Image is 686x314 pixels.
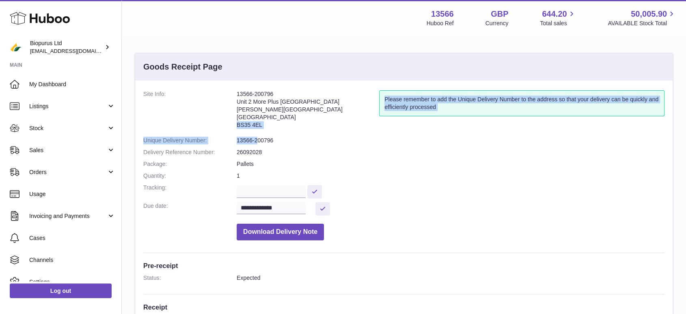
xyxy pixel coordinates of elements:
dt: Site Info: [143,90,237,133]
span: AVAILABLE Stock Total [608,20,676,27]
span: 644.20 [542,9,567,20]
span: Usage [29,190,115,198]
strong: GBP [491,9,508,20]
div: Huboo Ref [427,20,454,27]
dt: Delivery Reference Number: [143,148,237,156]
span: Settings [29,278,115,286]
dt: Package: [143,160,237,168]
span: 50,005.90 [631,9,667,20]
dd: 26092028 [237,148,664,156]
span: Channels [29,256,115,264]
div: Currency [485,20,509,27]
address: 13566-200796 Unit 2 More Plus [GEOGRAPHIC_DATA] [PERSON_NAME][GEOGRAPHIC_DATA] [GEOGRAPHIC_DATA] ... [237,90,379,133]
span: [EMAIL_ADDRESS][DOMAIN_NAME] [30,48,119,54]
dd: Pallets [237,160,664,168]
a: 644.20 Total sales [540,9,576,27]
span: Total sales [540,20,576,27]
dt: Unique Delivery Number: [143,137,237,144]
h3: Pre-receipt [143,261,664,270]
a: 50,005.90 AVAILABLE Stock Total [608,9,676,27]
span: Listings [29,102,107,110]
a: Log out [10,283,112,298]
h3: Goods Receipt Page [143,61,222,72]
span: Stock [29,124,107,132]
img: internalAdmin-13566@internal.huboo.com [10,41,22,53]
dt: Due date: [143,202,237,216]
dt: Status: [143,274,237,282]
div: Please remember to add the Unique Delivery Number to the address so that your delivery can be qui... [379,90,664,116]
div: Biopurus Ltd [30,39,103,55]
h3: Receipt [143,303,664,312]
span: Sales [29,146,107,154]
span: Invoicing and Payments [29,212,107,220]
span: My Dashboard [29,81,115,88]
span: Orders [29,168,107,176]
dd: 13566-200796 [237,137,664,144]
strong: 13566 [431,9,454,20]
span: Cases [29,234,115,242]
button: Download Delivery Note [237,224,324,240]
dt: Quantity: [143,172,237,180]
dt: Tracking: [143,184,237,198]
dd: 1 [237,172,664,180]
dd: Expected [237,274,664,282]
